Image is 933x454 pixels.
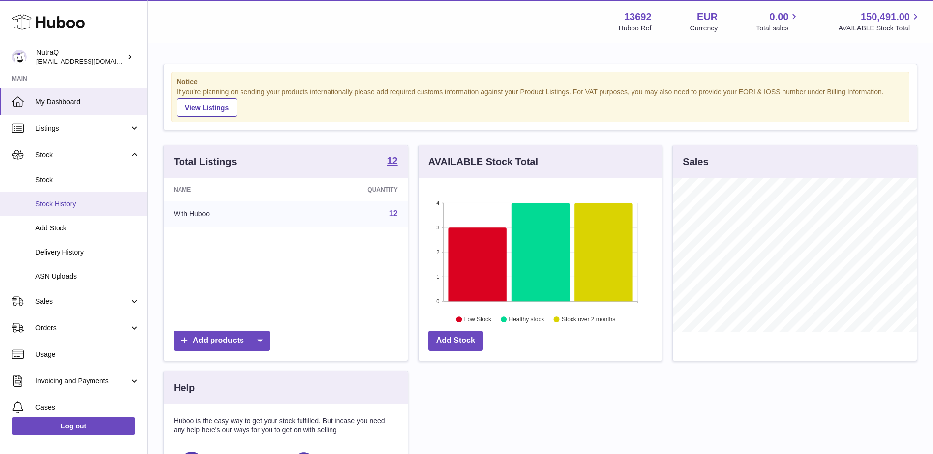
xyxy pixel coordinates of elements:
[683,155,708,169] h3: Sales
[164,178,292,201] th: Name
[436,298,439,304] text: 0
[177,77,904,86] strong: Notice
[174,155,237,169] h3: Total Listings
[35,376,129,386] span: Invoicing and Payments
[35,248,140,257] span: Delivery History
[12,417,135,435] a: Log out
[464,316,492,323] text: Low Stock
[436,200,439,206] text: 4
[35,224,140,233] span: Add Stock
[838,10,921,33] a: 150,491.00 AVAILABLE Stock Total
[387,156,397,166] strong: 12
[177,87,904,117] div: If you're planning on sending your products internationally please add required customs informati...
[35,403,140,412] span: Cases
[174,331,270,351] a: Add products
[164,201,292,227] td: With Huboo
[35,124,129,133] span: Listings
[690,24,718,33] div: Currency
[436,249,439,255] text: 2
[697,10,718,24] strong: EUR
[619,24,652,33] div: Huboo Ref
[387,156,397,168] a: 12
[174,416,398,435] p: Huboo is the easy way to get your stock fulfilled. But incase you need any help here's our ways f...
[36,48,125,66] div: NutraQ
[12,50,27,64] img: log@nutraq.com
[428,155,538,169] h3: AVAILABLE Stock Total
[35,297,129,306] span: Sales
[35,97,140,107] span: My Dashboard
[562,316,615,323] text: Stock over 2 months
[624,10,652,24] strong: 13692
[436,225,439,230] text: 3
[770,10,789,24] span: 0.00
[174,381,195,395] h3: Help
[428,331,483,351] a: Add Stock
[389,209,398,218] a: 12
[35,150,129,160] span: Stock
[861,10,910,24] span: 150,491.00
[756,24,800,33] span: Total sales
[177,98,237,117] a: View Listings
[838,24,921,33] span: AVAILABLE Stock Total
[509,316,544,323] text: Healthy stock
[35,272,140,281] span: ASN Uploads
[292,178,407,201] th: Quantity
[36,57,145,65] span: [EMAIL_ADDRESS][DOMAIN_NAME]
[756,10,800,33] a: 0.00 Total sales
[35,350,140,359] span: Usage
[35,199,140,209] span: Stock History
[35,323,129,333] span: Orders
[436,274,439,280] text: 1
[35,175,140,185] span: Stock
